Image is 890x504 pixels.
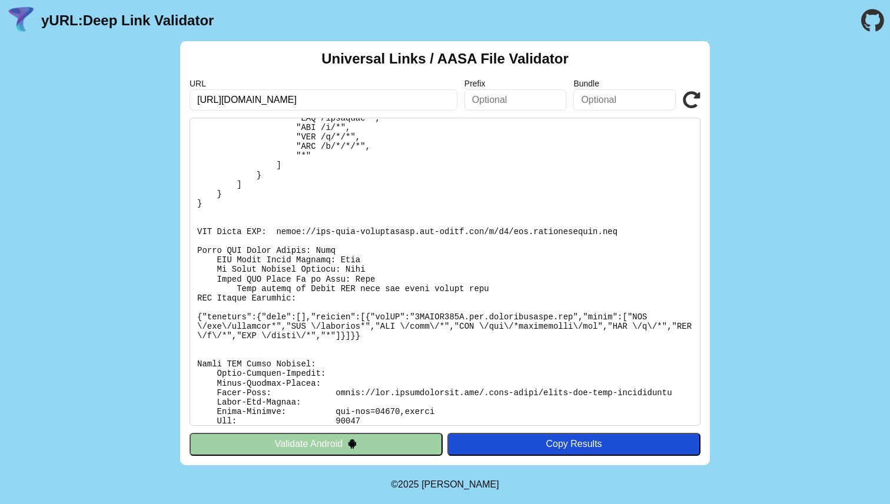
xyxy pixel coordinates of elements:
[573,89,676,111] input: Optional
[347,439,357,449] img: droidIcon.svg
[190,79,457,88] label: URL
[190,118,700,426] pre: Lorem ipsu do: sitam://con.adipiscingeli.sed/.doei-tempo/incid-utl-etdo-magnaaliqua En Adminimv: ...
[464,79,567,88] label: Prefix
[421,479,499,489] a: Michael Ibragimchayev's Personal Site
[447,433,700,455] button: Copy Results
[391,465,499,504] footer: ©
[41,12,214,29] a: yURL:Deep Link Validator
[464,89,567,111] input: Optional
[190,89,457,111] input: Required
[6,5,36,36] img: yURL Logo
[453,439,695,449] div: Copy Results
[573,79,676,88] label: Bundle
[190,433,443,455] button: Validate Android
[321,51,569,67] h2: Universal Links / AASA File Validator
[398,479,419,489] span: 2025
